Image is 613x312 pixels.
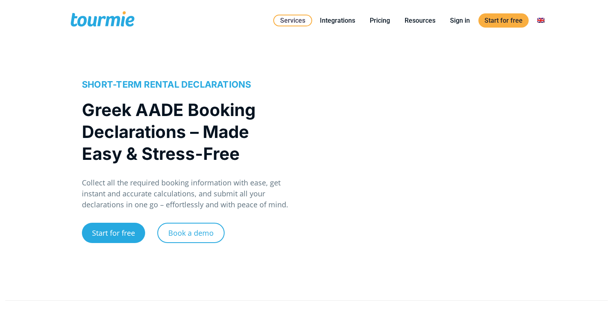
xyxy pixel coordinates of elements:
a: Start for free [82,223,145,243]
a: Pricing [364,15,396,26]
a: Services [273,15,312,26]
a: Sign in [444,15,476,26]
a: Start for free [478,13,529,28]
p: Collect all the required booking information with ease, get instant and accurate calculations, an... [82,177,298,210]
a: Book a demo [157,223,225,243]
h1: Greek AADE Booking Declarations – Made Easy & Stress-Free [82,99,290,165]
span: SHORT-TERM RENTAL DECLARATIONS [82,79,251,90]
a: Resources [399,15,442,26]
a: Switch to [531,15,551,26]
a: Integrations [314,15,361,26]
